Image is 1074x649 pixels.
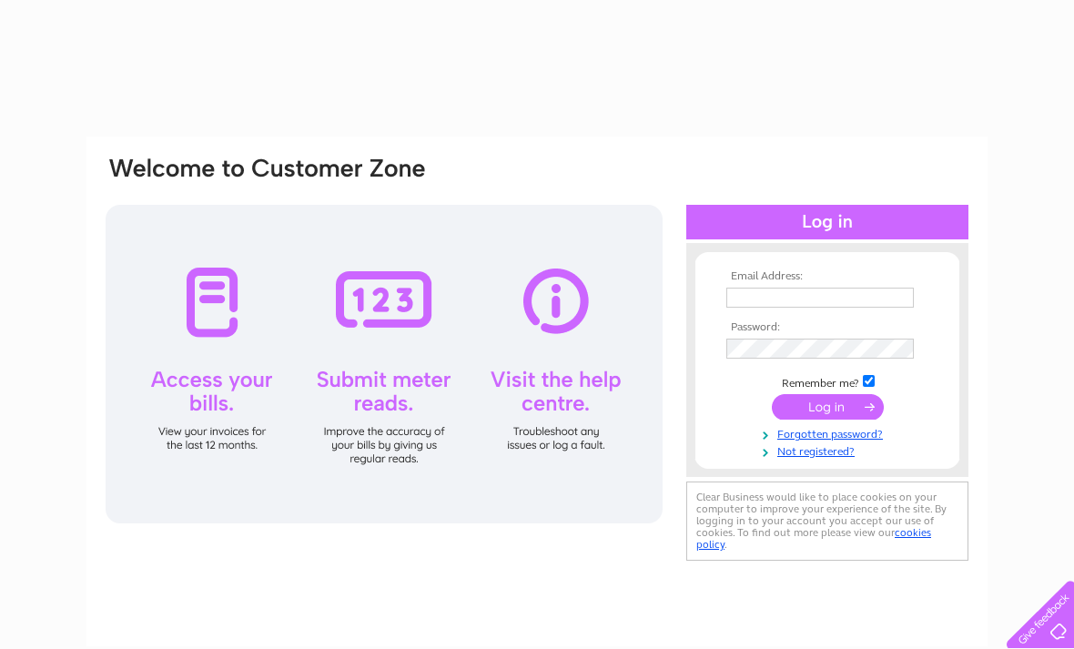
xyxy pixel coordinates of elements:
a: cookies policy [696,526,931,551]
input: Submit [772,394,884,420]
th: Password: [722,321,933,334]
th: Email Address: [722,270,933,283]
td: Remember me? [722,372,933,390]
a: Not registered? [726,441,933,459]
a: Forgotten password? [726,424,933,441]
div: Clear Business would like to place cookies on your computer to improve your experience of the sit... [686,482,968,561]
